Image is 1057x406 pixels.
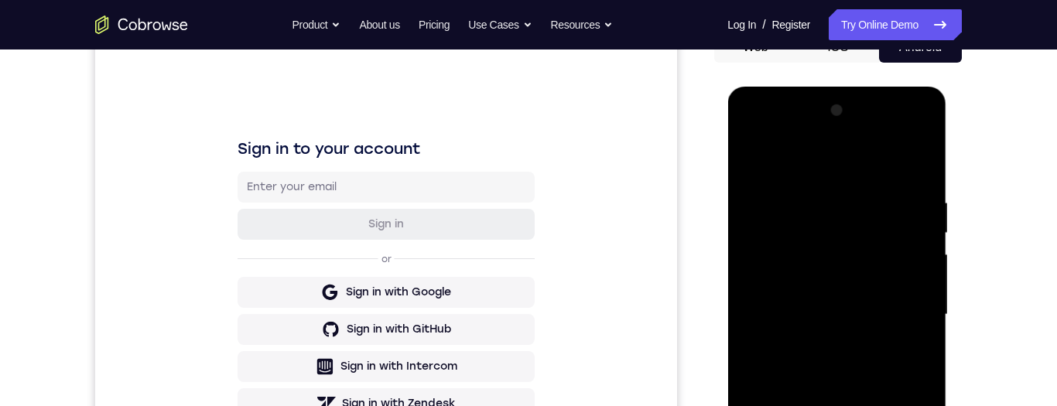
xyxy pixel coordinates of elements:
button: Use Cases [468,9,532,40]
button: Sign in [142,177,440,208]
p: or [283,221,299,234]
span: / [762,15,765,34]
button: Sign in with Intercom [142,319,440,350]
button: Product [292,9,341,40]
a: Go to the home page [95,15,188,34]
h1: Sign in to your account [142,106,440,128]
a: Register [772,9,810,40]
button: Sign in with Google [142,245,440,276]
a: About us [359,9,399,40]
button: Resources [551,9,614,40]
button: Sign in with Zendesk [142,357,440,387]
a: Try Online Demo [829,9,962,40]
button: Sign in with GitHub [142,282,440,313]
div: Sign in with GitHub [251,290,356,305]
input: Enter your email [152,148,430,163]
div: Sign in with Intercom [245,327,362,343]
a: Log In [727,9,756,40]
div: Sign in with Google [251,253,356,268]
a: Pricing [419,9,450,40]
div: Sign in with Zendesk [247,364,361,380]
